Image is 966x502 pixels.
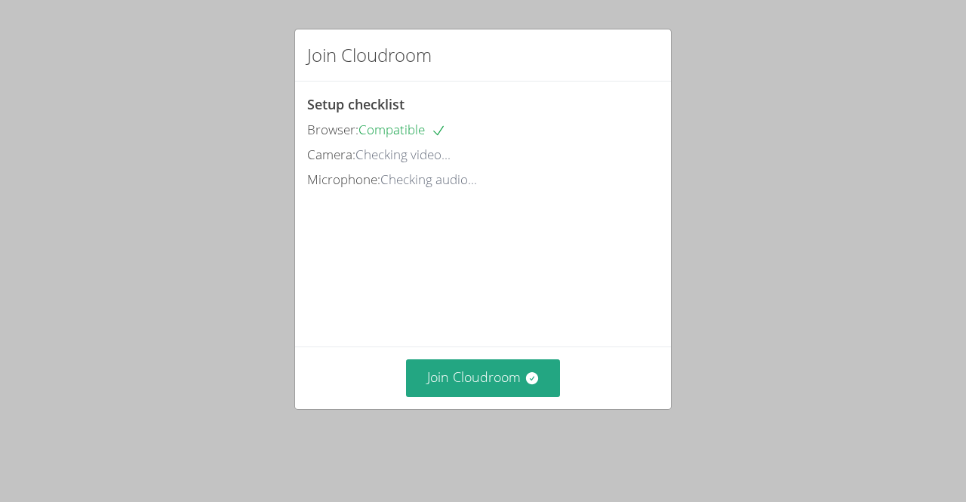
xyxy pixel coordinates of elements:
[307,146,355,163] span: Camera:
[307,121,358,138] span: Browser:
[406,359,561,396] button: Join Cloudroom
[358,121,446,138] span: Compatible
[307,171,380,188] span: Microphone:
[380,171,477,188] span: Checking audio...
[307,42,432,69] h2: Join Cloudroom
[307,95,405,113] span: Setup checklist
[355,146,451,163] span: Checking video...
